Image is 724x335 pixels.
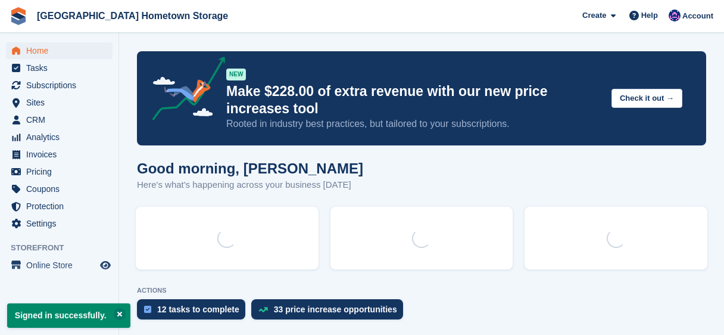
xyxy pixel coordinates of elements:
[6,94,113,111] a: menu
[226,69,246,80] div: NEW
[26,146,98,163] span: Invoices
[6,181,113,197] a: menu
[6,215,113,232] a: menu
[669,10,681,21] img: Amy Liposky-Vincent
[6,111,113,128] a: menu
[142,57,226,125] img: price-adjustments-announcement-icon-8257ccfd72463d97f412b2fc003d46551f7dbcb40ab6d574587a9cd5c0d94...
[26,257,98,274] span: Online Store
[26,215,98,232] span: Settings
[641,10,658,21] span: Help
[26,198,98,215] span: Protection
[26,77,98,94] span: Subscriptions
[26,60,98,76] span: Tasks
[582,10,606,21] span: Create
[11,242,118,254] span: Storefront
[682,10,713,22] span: Account
[137,287,706,294] p: ACTIONS
[6,129,113,145] a: menu
[226,83,602,117] p: Make $228.00 of extra revenue with our new price increases tool
[6,146,113,163] a: menu
[6,60,113,76] a: menu
[6,257,113,274] a: menu
[144,306,151,313] img: task-75834270c22a3079a89374b754ae025e5fb1db73e45f91037f5363f120a921f8.svg
[611,89,682,108] button: Check it out →
[26,42,98,59] span: Home
[137,178,363,192] p: Here's what's happening across your business [DATE]
[26,94,98,111] span: Sites
[10,7,27,25] img: stora-icon-8386f47178a22dfd0bd8f6a31ec36ba5ce8667c1dd55bd0f319d3a0aa187defe.svg
[26,129,98,145] span: Analytics
[26,181,98,197] span: Coupons
[26,111,98,128] span: CRM
[226,117,602,131] p: Rooted in industry best practices, but tailored to your subscriptions.
[26,163,98,180] span: Pricing
[157,305,239,314] div: 12 tasks to complete
[6,163,113,180] a: menu
[7,303,130,328] p: Signed in successfully.
[251,299,409,325] a: 33 price increase opportunities
[32,6,233,26] a: [GEOGRAPHIC_DATA] Hometown Storage
[6,42,113,59] a: menu
[98,258,113,272] a: Preview store
[258,307,268,312] img: price_increase_opportunities-93ffe204e8149a01c8c9dc8f82e8f89637d9d84a8eef4429ea346261dce0b2c0.svg
[6,77,113,94] a: menu
[274,305,397,314] div: 33 price increase opportunities
[6,198,113,215] a: menu
[137,299,251,325] a: 12 tasks to complete
[137,160,363,176] h1: Good morning, [PERSON_NAME]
